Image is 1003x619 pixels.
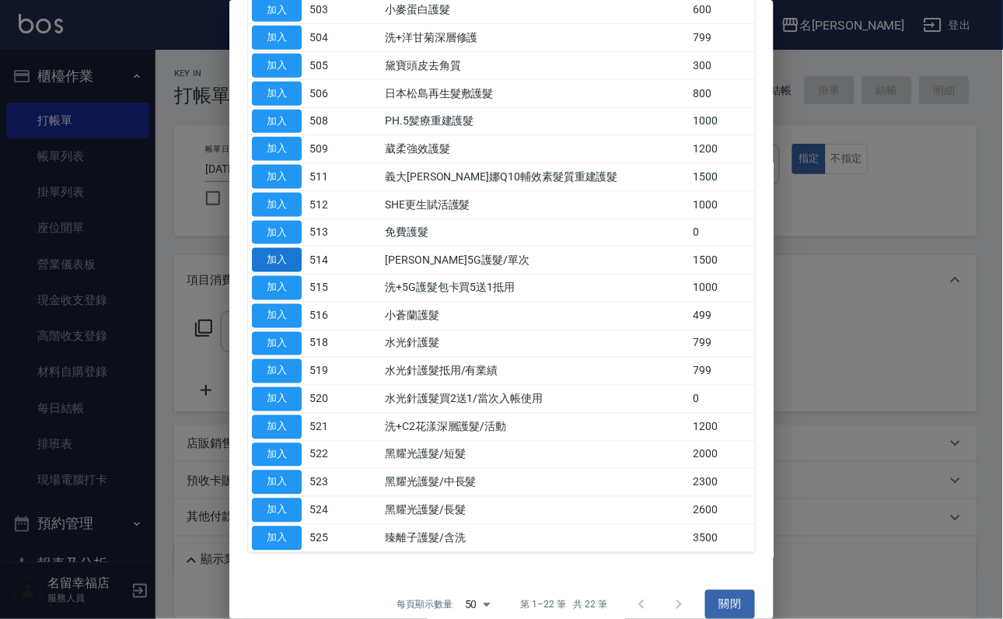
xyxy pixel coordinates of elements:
td: 506 [306,79,344,107]
td: 洗+C2花漾深層護髮/活動 [381,413,690,441]
td: 2600 [690,497,755,525]
td: SHE更生賦活護髮 [381,191,690,219]
td: 511 [306,163,344,191]
td: 799 [690,24,755,52]
td: 黑耀光護髮/中長髮 [381,469,690,497]
td: 2300 [690,469,755,497]
td: 1000 [690,275,755,303]
td: 葳柔強效護髮 [381,135,690,163]
button: 加入 [252,137,302,161]
button: 加入 [252,82,302,106]
td: 522 [306,441,344,469]
button: 加入 [252,498,302,523]
td: 黑耀光護髮/短髮 [381,441,690,469]
td: 免費護髮 [381,219,690,247]
button: 加入 [252,221,302,245]
button: 加入 [252,359,302,383]
td: 3500 [690,524,755,552]
td: 黑耀光護髮/長髮 [381,497,690,525]
td: 1200 [690,135,755,163]
td: 512 [306,191,344,219]
td: PH.5髪療重建護髮 [381,107,690,135]
button: 加入 [252,193,302,217]
td: 水光針護髮抵用/有業績 [381,358,690,386]
td: 509 [306,135,344,163]
button: 加入 [252,110,302,134]
td: 水光針護髮買2送1/當次入帳使用 [381,386,690,414]
td: 洗+5G護髮包卡買5送1抵用 [381,275,690,303]
td: 黛寶頭皮去角質 [381,52,690,80]
button: 加入 [252,248,302,272]
td: 799 [690,330,755,358]
button: 加入 [252,470,302,495]
td: 小蒼蘭護髮 [381,302,690,330]
button: 加入 [252,276,302,300]
button: 加入 [252,387,302,411]
td: 521 [306,413,344,441]
td: 日本松島再生髮敷護髮 [381,79,690,107]
td: 水光針護髮 [381,330,690,358]
td: 義大[PERSON_NAME]娜Q10輔效素髮質重建護髮 [381,163,690,191]
td: 0 [690,386,755,414]
td: 518 [306,330,344,358]
td: 799 [690,358,755,386]
button: 加入 [252,526,302,551]
td: 519 [306,358,344,386]
td: 800 [690,79,755,107]
td: 臻離子護髮/含洗 [381,524,690,552]
td: [PERSON_NAME]5G護髮/單次 [381,247,690,275]
button: 加入 [252,443,302,467]
button: 加入 [252,415,302,439]
td: 0 [690,219,755,247]
td: 513 [306,219,344,247]
button: 加入 [252,26,302,50]
td: 514 [306,247,344,275]
button: 關閉 [705,590,755,619]
button: 加入 [252,304,302,328]
td: 1000 [690,107,755,135]
button: 加入 [252,54,302,78]
p: 每頁顯示數量 [397,598,453,612]
td: 洗+洋甘菊深層修護 [381,24,690,52]
td: 516 [306,302,344,330]
td: 515 [306,275,344,303]
td: 1200 [690,413,755,441]
td: 300 [690,52,755,80]
td: 525 [306,524,344,552]
td: 1500 [690,163,755,191]
td: 520 [306,386,344,414]
td: 508 [306,107,344,135]
td: 1500 [690,247,755,275]
p: 第 1–22 筆 共 22 筆 [521,598,607,612]
td: 505 [306,52,344,80]
td: 499 [690,302,755,330]
td: 524 [306,497,344,525]
td: 504 [306,24,344,52]
td: 1000 [690,191,755,219]
td: 2000 [690,441,755,469]
button: 加入 [252,165,302,189]
td: 523 [306,469,344,497]
button: 加入 [252,332,302,356]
